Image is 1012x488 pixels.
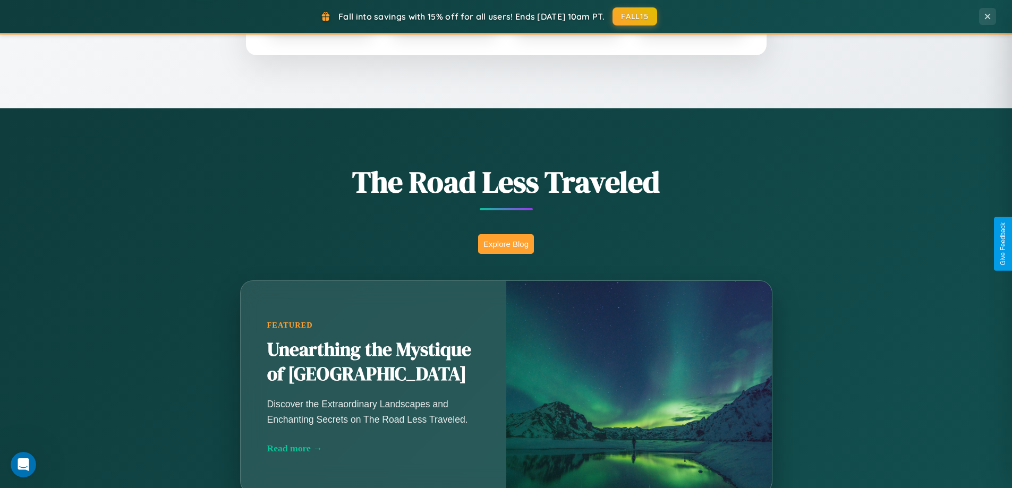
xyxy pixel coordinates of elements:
p: Discover the Extraordinary Landscapes and Enchanting Secrets on The Road Less Traveled. [267,397,480,426]
span: Fall into savings with 15% off for all users! Ends [DATE] 10am PT. [338,11,605,22]
button: Explore Blog [478,234,534,254]
h2: Unearthing the Mystique of [GEOGRAPHIC_DATA] [267,338,480,387]
iframe: Intercom live chat [11,452,36,477]
h1: The Road Less Traveled [188,161,825,202]
div: Read more → [267,443,480,454]
div: Featured [267,321,480,330]
div: Give Feedback [999,222,1007,266]
button: FALL15 [613,7,657,25]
